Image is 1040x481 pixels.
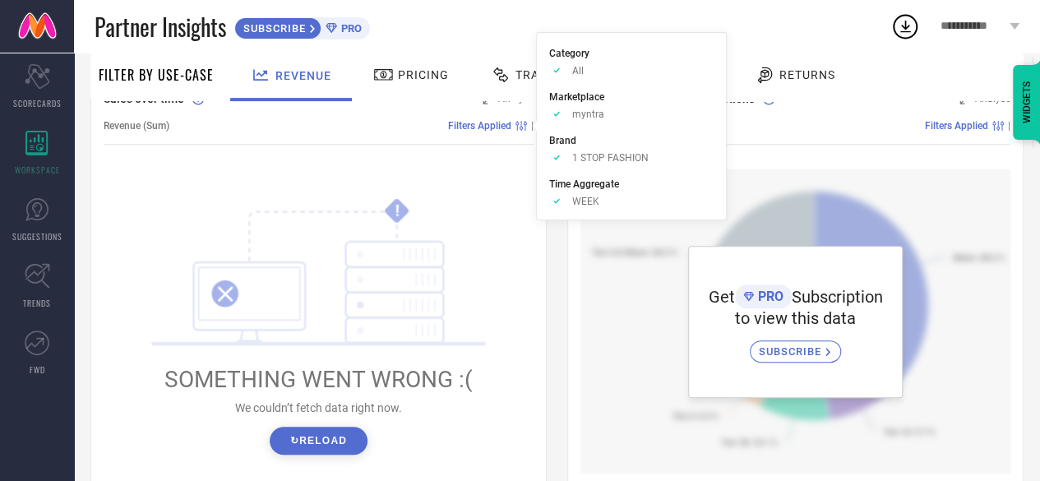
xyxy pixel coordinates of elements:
[572,196,599,207] span: WEEK
[95,10,226,44] span: Partner Insights
[337,22,362,35] span: PRO
[779,68,835,81] span: Returns
[275,69,331,82] span: Revenue
[235,22,310,35] span: SUBSCRIBE
[270,427,367,455] button: ↻Reload
[735,308,856,328] span: to view this data
[572,65,584,76] span: All
[30,363,45,376] span: FWD
[792,287,883,307] span: Subscription
[164,366,473,393] span: SOMETHING WENT WRONG :(
[754,289,783,304] span: PRO
[448,120,511,132] span: Filters Applied
[395,201,399,220] tspan: !
[549,91,604,103] span: Marketplace
[572,152,649,164] span: 1 STOP FASHION
[709,287,735,307] span: Get
[759,345,825,358] span: SUBSCRIBE
[12,230,62,243] span: SUGGESTIONS
[515,68,566,81] span: Traffic
[750,328,841,363] a: SUBSCRIBE
[234,13,370,39] a: SUBSCRIBEPRO
[99,65,214,85] span: Filter By Use-Case
[1008,120,1010,132] span: |
[549,48,589,59] span: Category
[572,109,604,120] span: myntra
[890,12,920,41] div: Open download list
[13,97,62,109] span: SCORECARDS
[15,164,60,176] span: WORKSPACE
[549,178,619,190] span: Time Aggregate
[925,120,988,132] span: Filters Applied
[549,135,576,146] span: Brand
[23,297,51,309] span: TRENDS
[235,401,402,414] span: We couldn’t fetch data right now.
[104,120,169,132] span: Revenue (Sum)
[398,68,449,81] span: Pricing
